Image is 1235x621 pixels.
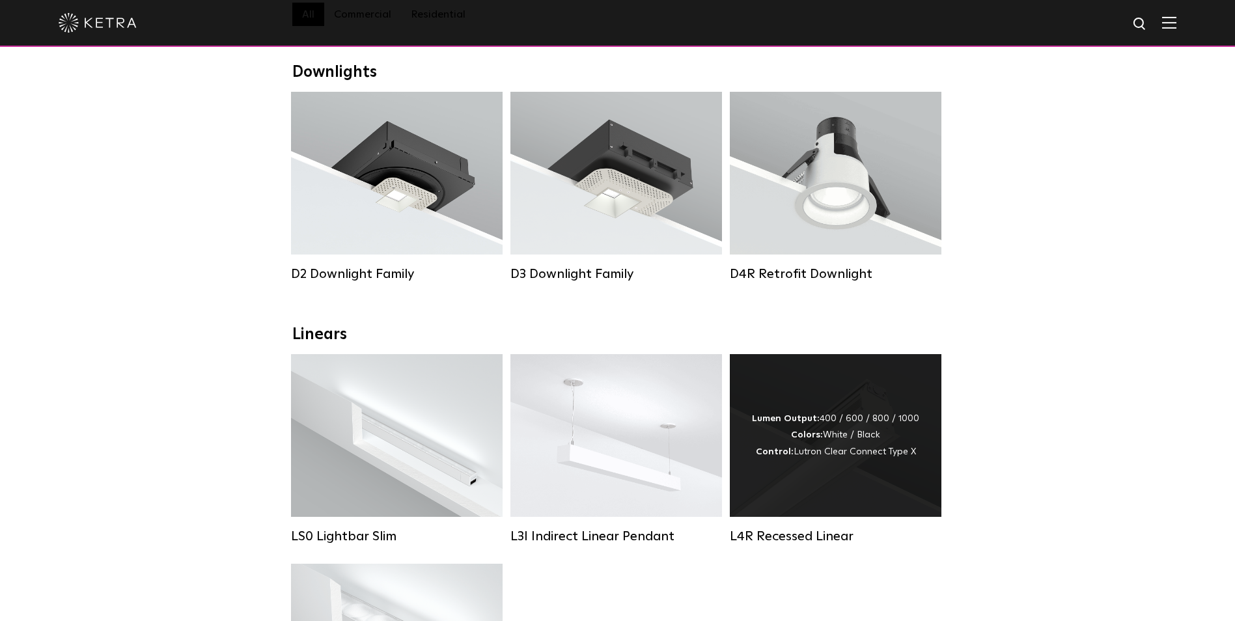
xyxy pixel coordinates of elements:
div: L3I Indirect Linear Pendant [510,529,722,544]
a: D3 Downlight Family Lumen Output:700 / 900 / 1100Colors:White / Black / Silver / Bronze / Paintab... [510,92,722,282]
strong: Colors: [791,430,823,439]
img: ketra-logo-2019-white [59,13,137,33]
strong: Control: [756,447,794,456]
img: search icon [1132,16,1148,33]
a: D4R Retrofit Downlight Lumen Output:800Colors:White / BlackBeam Angles:15° / 25° / 40° / 60°Watta... [730,92,941,282]
a: L3I Indirect Linear Pendant Lumen Output:400 / 600 / 800 / 1000Housing Colors:White / BlackContro... [510,354,722,544]
a: LS0 Lightbar Slim Lumen Output:200 / 350Colors:White / BlackControl:X96 Controller [291,354,503,544]
div: L4R Recessed Linear [730,529,941,544]
div: D3 Downlight Family [510,266,722,282]
a: D2 Downlight Family Lumen Output:1200Colors:White / Black / Gloss Black / Silver / Bronze / Silve... [291,92,503,282]
strong: Lumen Output: [752,414,820,423]
div: 400 / 600 / 800 / 1000 White / Black Lutron Clear Connect Type X [752,411,919,460]
div: D2 Downlight Family [291,266,503,282]
img: Hamburger%20Nav.svg [1162,16,1176,29]
div: Linears [292,325,943,344]
a: L4R Recessed Linear Lumen Output:400 / 600 / 800 / 1000Colors:White / BlackControl:Lutron Clear C... [730,354,941,544]
div: LS0 Lightbar Slim [291,529,503,544]
div: D4R Retrofit Downlight [730,266,941,282]
div: Downlights [292,63,943,82]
